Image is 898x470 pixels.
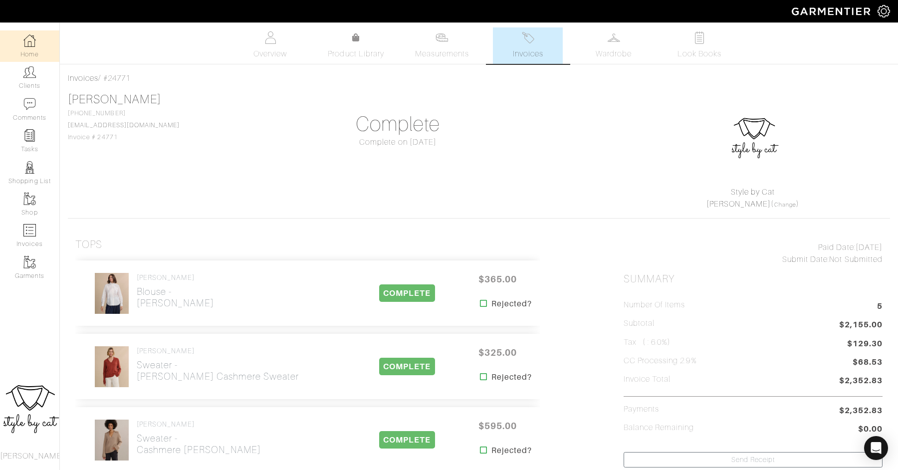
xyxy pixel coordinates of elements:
img: stylists-icon-eb353228a002819b7ec25b43dbf5f0378dd9e0616d9560372ff212230b889e62.png [23,161,36,174]
a: Look Books [665,27,734,64]
img: garments-icon-b7da505a4dc4fd61783c78ac3ca0ef83fa9d6f193b1c9dc38574b1d14d53ca28.png [23,256,36,268]
span: $595.00 [468,415,528,437]
span: Overview [253,48,287,60]
div: [DATE] Not Submitted [624,241,883,265]
img: reminder-icon-8004d30b9f0a5d33ae49ab947aed9ed385cf756f9e5892f1edd6e32f2345188e.png [23,129,36,142]
span: Measurements [415,48,469,60]
img: garmentier-logo-header-white-b43fb05a5012e4ada735d5af1a66efaba907eab6374d6393d1fbf88cb4ef424d.png [787,2,878,20]
h5: Tax ( : 6.0%) [624,338,671,347]
span: $129.30 [847,338,883,350]
img: comment-icon-a0a6a9ef722e966f86d9cbdc48e553b5cf19dbc54f86b18d962a5391bc8f6eb6.png [23,98,36,110]
span: [PHONE_NUMBER] Invoice # 24771 [68,110,180,141]
h2: Blouse - [PERSON_NAME] [137,286,214,309]
a: [PERSON_NAME] Sweater -Cashmere [PERSON_NAME] [137,420,261,456]
a: [PERSON_NAME] [706,200,771,209]
h4: [PERSON_NAME] [137,420,261,429]
span: Submit Date: [782,255,830,264]
h5: Number of Items [624,300,685,310]
h2: Summary [624,273,883,285]
a: Measurements [407,27,477,64]
h5: Balance Remaining [624,423,694,433]
span: $365.00 [468,268,528,290]
a: Send Receipt [624,452,883,468]
a: Change [774,202,796,208]
span: $2,352.83 [839,375,883,388]
h4: [PERSON_NAME] [137,347,299,355]
div: / #24771 [68,72,890,84]
img: clients-icon-6bae9207a08558b7cb47a8932f037763ab4055f8c8b6bfacd5dc20c3e0201464.png [23,66,36,78]
span: Product Library [328,48,384,60]
h1: Complete [268,112,527,136]
span: Look Books [677,48,722,60]
img: orders-icon-0abe47150d42831381b5fb84f609e132dff9fe21cb692f30cb5eec754e2cba89.png [23,224,36,236]
img: JVT9VJzr6RF9xtJjyQvbsdN5 [94,272,129,314]
a: Invoices [68,74,98,83]
a: [PERSON_NAME] [68,93,161,106]
img: garments-icon-b7da505a4dc4fd61783c78ac3ca0ef83fa9d6f193b1c9dc38574b1d14d53ca28.png [23,193,36,205]
img: todo-9ac3debb85659649dc8f770b8b6100bb5dab4b48dedcbae339e5042a72dfd3cc.svg [693,31,706,44]
span: Paid Date: [818,243,856,252]
img: basicinfo-40fd8af6dae0f16599ec9e87c0ef1c0a1fdea2edbe929e3d69a839185d80c458.svg [264,31,276,44]
strong: Rejected? [491,298,532,310]
h5: Payments [624,405,659,414]
a: Overview [235,27,305,64]
img: wardrobe-487a4870c1b7c33e795ec22d11cfc2ed9d08956e64fb3008fe2437562e282088.svg [608,31,620,44]
div: ( ) [628,186,878,210]
span: $2,352.83 [839,405,883,417]
img: 6H1BrE92ys9TJMtjjj7BZ4YK [94,346,129,388]
strong: Rejected? [491,371,532,383]
div: Open Intercom Messenger [864,436,888,460]
span: $68.53 [853,356,883,370]
span: Invoices [513,48,543,60]
img: measurements-466bbee1fd09ba9460f595b01e5d73f9e2bff037440d3c8f018324cb6cdf7a4a.svg [436,31,448,44]
h3: Tops [75,238,102,251]
a: [PERSON_NAME] Blouse -[PERSON_NAME] [137,273,214,309]
span: $325.00 [468,342,528,363]
h4: [PERSON_NAME] [137,273,214,282]
h5: CC Processing 2.9% [624,356,697,366]
strong: Rejected? [491,445,532,457]
a: Product Library [321,32,391,60]
h2: Sweater - [PERSON_NAME] Cashmere Sweater [137,359,299,382]
a: Style by Cat [731,188,775,197]
h5: Invoice Total [624,375,671,384]
img: 2WYi4KiRYWnDtBwti1cyeger [94,419,129,461]
div: Complete on [DATE] [268,136,527,148]
a: [EMAIL_ADDRESS][DOMAIN_NAME] [68,122,180,129]
span: COMPLETE [379,284,435,302]
h2: Sweater - Cashmere [PERSON_NAME] [137,433,261,456]
a: [PERSON_NAME] Sweater -[PERSON_NAME] Cashmere Sweater [137,347,299,382]
span: Wardrobe [596,48,632,60]
span: $2,155.00 [839,319,883,332]
h5: Subtotal [624,319,655,328]
span: $0.00 [858,423,883,437]
span: COMPLETE [379,358,435,375]
img: orders-27d20c2124de7fd6de4e0e44c1d41de31381a507db9b33961299e4e07d508b8c.svg [522,31,534,44]
a: Invoices [493,27,563,64]
img: dashboard-icon-dbcd8f5a0b271acd01030246c82b418ddd0df26cd7fceb0bd07c9910d44c42f6.png [23,34,36,47]
span: COMPLETE [379,431,435,449]
span: 5 [877,300,883,314]
img: gear-icon-white-bd11855cb880d31180b6d7d6211b90ccbf57a29d726f0c71d8c61bd08dd39cc2.png [878,5,890,17]
img: sqfhH5ujEUJVgHNqKcjwS58U.jpg [729,116,779,166]
a: Wardrobe [579,27,649,64]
